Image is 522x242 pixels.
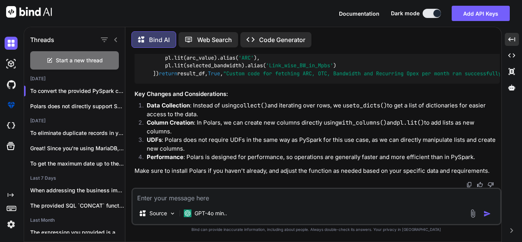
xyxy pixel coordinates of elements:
[149,210,167,217] p: Source
[30,187,125,194] p: When addressing the business implications of not...
[5,78,18,91] img: githubDark
[24,118,125,124] h2: [DATE]
[397,119,424,127] code: pl.lit()
[141,136,500,153] li: : Polars does not require UDFs in the same way as PySpark for this use case, as we can directly m...
[147,119,194,126] strong: Column Creation
[169,210,176,217] img: Pick Models
[141,101,500,119] li: : Instead of using and iterating over rows, we use to get a list of dictionaries for easier acces...
[5,119,18,132] img: cloudideIcon
[339,10,379,17] span: Documentation
[391,10,420,17] span: Dark mode
[24,217,125,223] h2: Last Month
[131,227,501,232] p: Bind can provide inaccurate information, including about people. Always double-check its answers....
[223,70,514,77] span: "Custom code for fetching ARC, OTC, Bandwidth and Recurring Opex per month ran successfully..."
[469,209,477,218] img: attachment
[339,119,387,127] code: with_columns()
[5,57,18,70] img: darkAi-studio
[147,136,162,143] strong: UDFs
[477,182,483,188] img: like
[466,182,472,188] img: copy
[135,90,500,99] h3: Key Changes and Considerations:
[259,35,305,44] p: Code Generator
[24,175,125,181] h2: Last 7 Days
[30,35,54,44] h1: Threads
[6,6,52,18] img: Bind AI
[30,160,125,167] p: To get the maximum date up to the hour a...
[24,76,125,82] h2: [DATE]
[135,167,500,175] p: Make sure to install Polars if you haven't already, and adjust the function as needed based on yo...
[30,229,125,236] p: The expression you provided is a SQL...
[141,153,500,164] li: : Polars is designed for performance, so operations are generally faster and more efficient than ...
[452,6,510,21] button: Add API Keys
[488,182,494,188] img: dislike
[208,70,220,77] span: True
[237,102,267,109] code: collect()
[30,102,125,110] p: Polars does not directly support SQL que...
[30,87,125,95] p: To convert the provided PySpark code to ...
[266,62,333,69] span: 'Link_wise_BW_in_Mpbs'
[149,35,170,44] p: Bind AI
[56,57,103,64] span: Start a new thread
[353,102,387,109] code: to_dicts()
[5,37,18,50] img: darkChat
[141,119,500,136] li: : In Polars, we can create new columns directly using and to add lists as new columns.
[30,145,125,152] p: Great! Since you're using MariaDB, you c...
[30,129,125,137] p: To eliminate duplicate records in your S...
[197,35,232,44] p: Web Search
[5,99,18,112] img: premium
[30,202,125,210] p: The provided SQL `CONCAT` function appears to...
[184,210,191,217] img: GPT-4o mini
[483,210,491,218] img: icon
[147,102,190,109] strong: Data Collection
[339,10,379,18] button: Documentation
[159,70,177,77] span: return
[147,153,183,161] strong: Performance
[5,218,18,231] img: settings
[238,54,254,61] span: 'ARC'
[195,210,227,217] p: GPT-4o min..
